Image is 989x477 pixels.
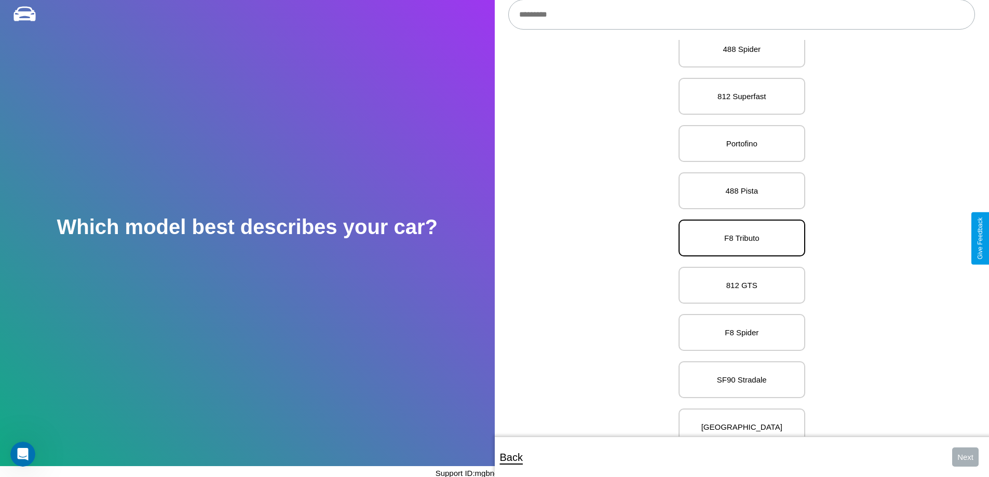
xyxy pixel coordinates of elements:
[952,447,979,467] button: Next
[690,373,794,387] p: SF90 Stradale
[690,137,794,151] p: Portofino
[690,231,794,245] p: F8 Tributo
[690,42,794,56] p: 488 Spider
[10,442,35,467] iframe: Intercom live chat
[690,325,794,339] p: F8 Spider
[977,217,984,260] div: Give Feedback
[690,278,794,292] p: 812 GTS
[690,89,794,103] p: 812 Superfast
[690,420,794,434] p: [GEOGRAPHIC_DATA]
[690,184,794,198] p: 488 Pista
[57,215,438,239] h2: Which model best describes your car?
[500,448,523,467] p: Back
